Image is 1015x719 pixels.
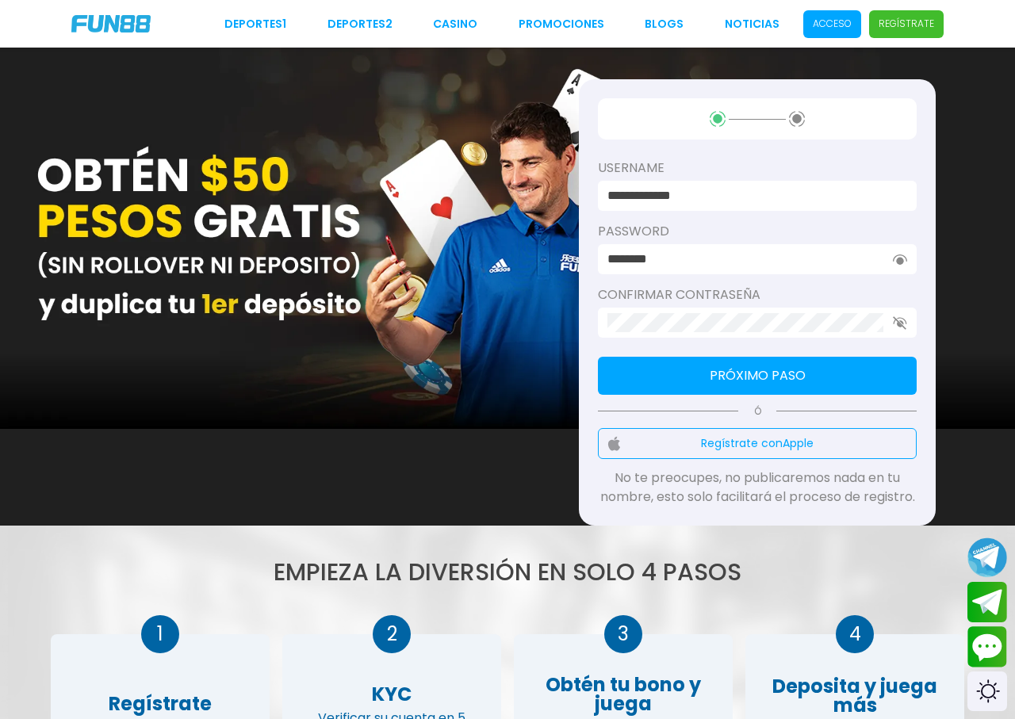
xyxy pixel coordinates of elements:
label: password [598,222,917,241]
button: Join telegram channel [967,537,1007,578]
a: Promociones [519,16,604,33]
p: 4 [836,620,874,648]
p: KYC [372,680,412,709]
p: 2 [373,620,411,648]
a: BLOGS [645,16,684,33]
a: CASINO [433,16,477,33]
p: Regístrate [879,17,934,31]
p: Deposita y juega más [745,667,964,715]
a: Deportes1 [224,16,286,33]
p: Obtén tu bono y juega [527,669,720,713]
p: Acceso [813,17,852,31]
button: Regístrate conApple [598,428,917,459]
div: Switch theme [967,671,1007,711]
button: Próximo paso [598,357,917,395]
button: Contact customer service [967,626,1007,667]
label: Confirmar contraseña [598,285,917,304]
p: 3 [604,620,642,648]
p: No te preocupes, no publicaremos nada en tu nombre, esto solo facilitará el proceso de registro. [598,468,917,507]
label: username [598,159,917,178]
h1: Empieza la DIVERSIÓN en solo 4 pasos [51,554,964,590]
button: Join telegram [967,582,1007,623]
p: 1 [141,620,179,648]
p: Ó [598,404,917,419]
a: NOTICIAS [725,16,779,33]
p: Regístrate [109,690,212,718]
a: Deportes2 [327,16,393,33]
img: Company Logo [71,15,151,33]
